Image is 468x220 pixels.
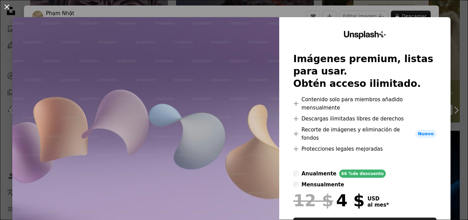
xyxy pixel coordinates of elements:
[367,196,389,202] span: USD
[301,181,344,189] div: mensualmente
[293,145,436,153] li: Protecciones legales mejoradas
[293,171,299,176] input: anualmente66 %de descuento
[301,170,336,178] div: anualmente
[339,170,386,178] div: 66 % de descuento
[293,192,333,209] span: 12 $
[415,130,436,138] span: Nuevo
[293,126,436,142] li: Recorte de imágenes y eliminación de fondos
[293,53,436,90] h2: Imágenes premium, listas para usar. Obtén acceso ilimitado.
[293,95,436,112] li: Contenido solo para miembros añadido mensualmente
[293,182,299,187] input: mensualmente
[293,115,436,123] li: Descargas ilimitadas libres de derechos
[293,192,365,209] div: 4 $
[367,202,389,208] span: al mes *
